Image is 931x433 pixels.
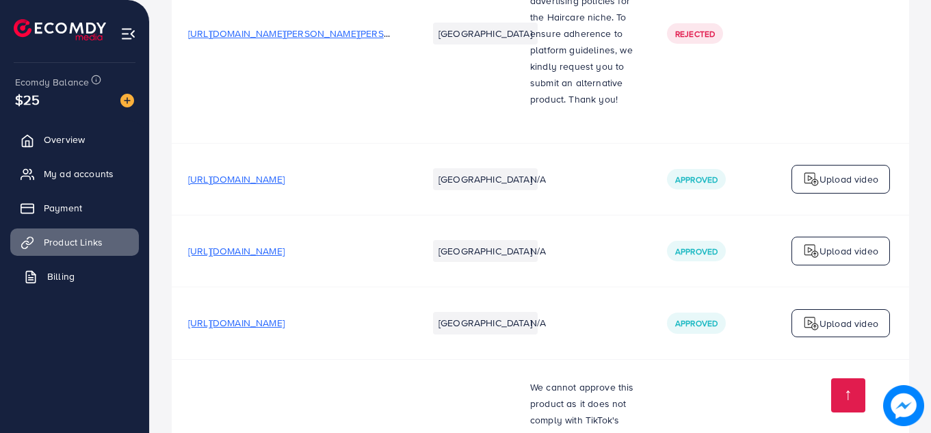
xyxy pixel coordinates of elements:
a: Payment [10,194,139,222]
img: image [883,385,924,426]
span: Ecomdy Balance [15,75,89,89]
p: Upload video [819,243,878,259]
img: logo [14,19,106,40]
a: Product Links [10,228,139,256]
a: My ad accounts [10,160,139,187]
span: [URL][DOMAIN_NAME] [188,244,285,258]
span: My ad accounts [44,167,114,181]
li: [GEOGRAPHIC_DATA] [433,23,538,44]
img: menu [120,26,136,42]
img: image [120,94,134,107]
span: Approved [675,246,718,257]
img: logo [803,243,819,259]
li: [GEOGRAPHIC_DATA] [433,240,538,262]
span: N/A [530,244,546,258]
span: [URL][DOMAIN_NAME] [188,316,285,330]
span: Payment [44,201,82,215]
span: [URL][DOMAIN_NAME][PERSON_NAME][PERSON_NAME] [188,27,432,40]
img: logo [803,171,819,187]
span: Billing [47,270,75,283]
span: Rejected [675,28,715,40]
span: N/A [530,172,546,186]
p: Upload video [819,315,878,332]
span: $25 [15,90,40,109]
span: Approved [675,317,718,329]
li: [GEOGRAPHIC_DATA] [433,312,538,334]
span: Approved [675,174,718,185]
p: Upload video [819,171,878,187]
span: [URL][DOMAIN_NAME] [188,172,285,186]
a: Billing [10,263,139,290]
a: Overview [10,126,139,153]
span: Product Links [44,235,103,249]
li: [GEOGRAPHIC_DATA] [433,168,538,190]
img: logo [803,315,819,332]
span: N/A [530,316,546,330]
span: Overview [44,133,85,146]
